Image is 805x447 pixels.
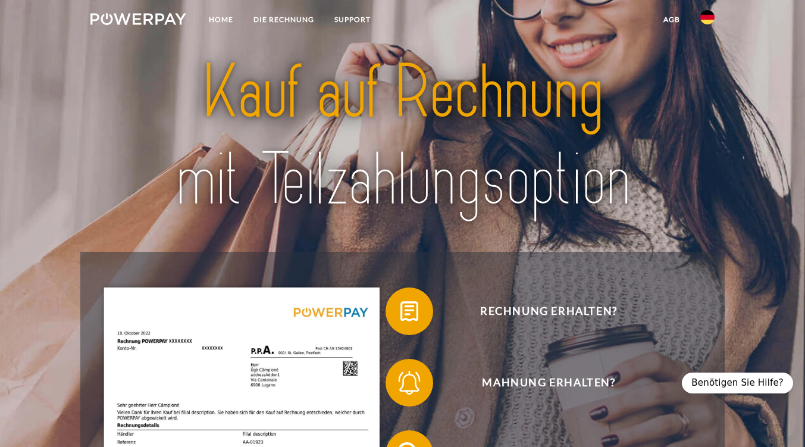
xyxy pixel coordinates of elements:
img: qb_bill.svg [394,296,424,326]
span: Mahnung erhalten? [403,359,694,407]
a: Home [199,9,243,30]
button: Mahnung erhalten? [386,359,695,407]
img: title-powerpay_de.svg [121,45,684,228]
a: SUPPORT [324,9,381,30]
iframe: Schaltfläche zum Öffnen des Messaging-Fensters [757,399,795,437]
a: agb [653,9,690,30]
img: de [700,10,715,24]
img: logo-powerpay-white.svg [90,13,186,25]
img: qb_bell.svg [394,368,424,398]
button: Rechnung erhalten? [386,287,695,335]
a: DIE RECHNUNG [243,9,324,30]
span: Rechnung erhalten? [403,287,694,335]
div: Benötigen Sie Hilfe? [682,373,793,393]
